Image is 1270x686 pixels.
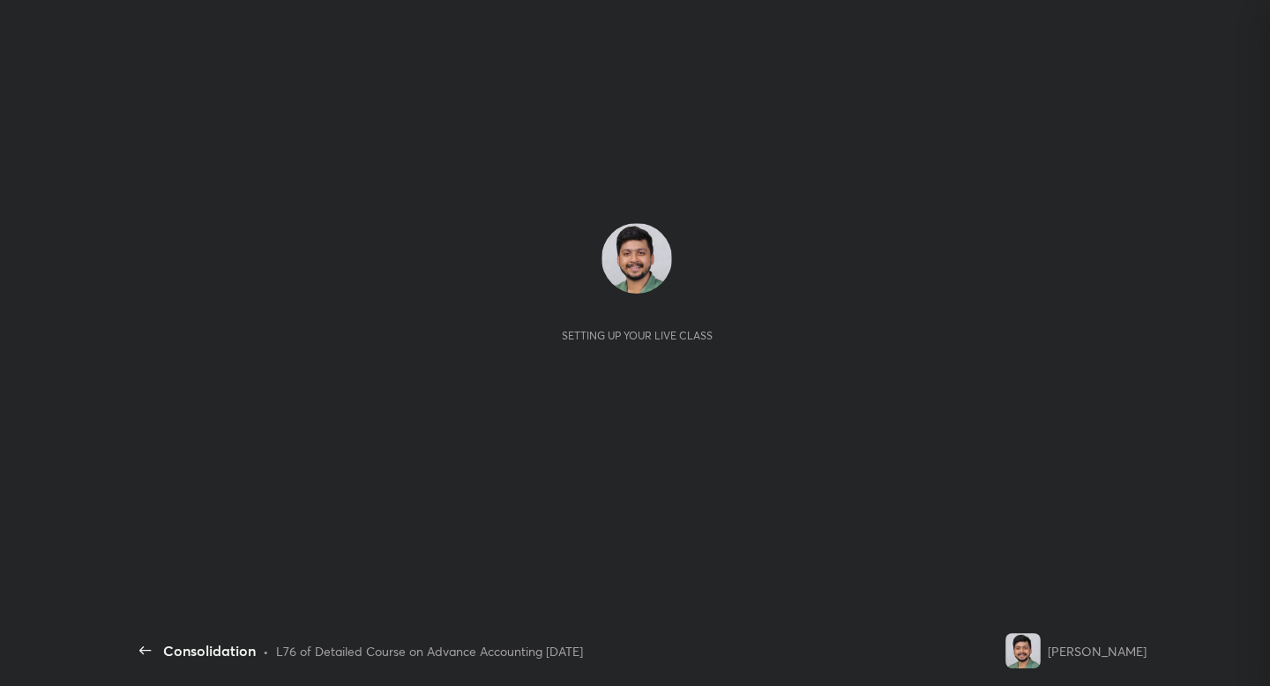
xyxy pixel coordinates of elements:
div: L76 of Detailed Course on Advance Accounting [DATE] [276,642,583,660]
img: 1ebc9903cf1c44a29e7bc285086513b0.jpg [1005,633,1041,668]
div: • [263,642,269,660]
div: Consolidation [163,640,256,661]
div: [PERSON_NAME] [1048,642,1147,660]
img: 1ebc9903cf1c44a29e7bc285086513b0.jpg [601,223,672,294]
div: Setting up your live class [562,329,713,342]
